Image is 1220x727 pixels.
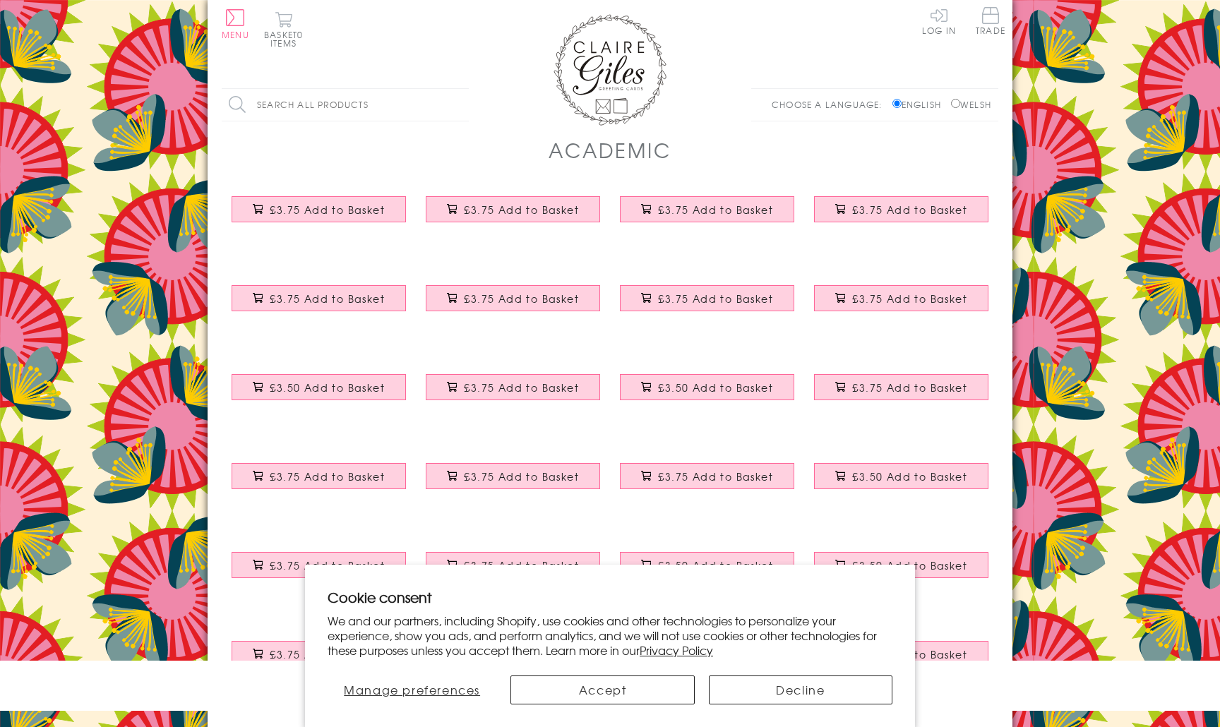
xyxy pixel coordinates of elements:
span: £3.50 Add to Basket [270,380,385,395]
button: £3.75 Add to Basket [814,196,989,222]
button: £3.50 Add to Basket [232,374,407,400]
a: Good Luck Card, Crayons, Good Luck on your First Day at School £3.50 Add to Basket [610,541,804,602]
a: Log In [922,7,956,35]
span: £3.75 Add to Basket [852,292,967,306]
a: Congratulations National Exam Results Card, Star, Embellished with pompoms £3.75 Add to Basket [610,275,804,335]
span: £3.75 Add to Basket [658,292,773,306]
button: £3.50 Add to Basket [620,374,795,400]
h1: Academic [549,136,671,164]
a: Good Luck in Nationals Card, Dots, Embellished with pompoms £3.75 Add to Basket [222,452,416,513]
input: Search all products [222,89,469,121]
button: Manage preferences [328,675,496,704]
button: £3.75 Add to Basket [426,463,601,489]
a: Privacy Policy [640,642,713,659]
span: Trade [976,7,1005,35]
span: £3.75 Add to Basket [658,203,773,217]
button: £3.75 Add to Basket [814,285,989,311]
input: Search [455,89,469,121]
a: Thank You Teacher Card, Trophy, Embellished with a colourful tassel £3.75 Add to Basket [222,186,416,246]
span: £3.75 Add to Basket [464,469,579,483]
button: £3.75 Add to Basket [232,285,407,311]
a: Exam Congratulations Card, Star, fantastic results, Embellished with pompoms £3.75 Add to Basket [222,541,416,602]
button: £3.75 Add to Basket [426,374,601,400]
input: English [892,99,902,108]
a: Exam Good Luck Card, Stars, Embellished with pompoms £3.75 Add to Basket [416,452,610,513]
button: £3.75 Add to Basket [426,552,601,578]
button: £3.75 Add to Basket [814,374,989,400]
a: Good Luck Exams Card, Rainbow, Embellished with a colourful tassel £3.75 Add to Basket [416,363,610,424]
span: Menu [222,28,249,41]
img: Claire Giles Greetings Cards [554,14,666,126]
span: £3.75 Add to Basket [464,292,579,306]
a: Graduation Card, Con-GRAD-ulations, Red block letters, with gold foil £3.50 Add to Basket [804,541,998,602]
button: £3.75 Add to Basket [232,463,407,489]
a: Good Luck in your Finals Card, Dots, Embellished with pompoms £3.75 Add to Basket [804,363,998,424]
button: £3.75 Add to Basket [232,196,407,222]
span: £3.75 Add to Basket [658,469,773,483]
a: Thank you Teacher Card, School, Embellished with pompoms £3.75 Add to Basket [610,186,804,246]
button: £3.50 Add to Basket [814,552,989,578]
button: £3.75 Add to Basket [620,196,795,222]
a: Exam Congratulations Card, Top Banana, Embellished with a colourful tassel £3.75 Add to Basket [416,541,610,602]
span: £3.50 Add to Basket [658,558,773,572]
a: Good Luck Card, Pencil case, First Day of School, Embellished with pompoms £3.75 Add to Basket [804,275,998,335]
span: £3.75 Add to Basket [270,647,385,661]
span: £3.75 Add to Basket [270,292,385,306]
button: £3.75 Add to Basket [426,196,601,222]
h2: Cookie consent [328,587,892,607]
button: Decline [709,675,892,704]
a: Thank You Teaching Assistant Card, Rosette, Embellished with a colourful tassel £3.75 Add to Basket [222,275,416,335]
a: Congratulations Graduation Card, Embellished with a padded star £3.50 Add to Basket [804,452,998,513]
input: Welsh [951,99,960,108]
button: £3.75 Add to Basket [232,552,407,578]
span: £3.50 Add to Basket [658,380,773,395]
label: English [892,98,948,111]
span: £3.50 Add to Basket [852,558,967,572]
button: £3.75 Add to Basket [620,463,795,489]
span: £3.50 Add to Basket [852,469,967,483]
button: £3.75 Add to Basket [426,285,601,311]
a: Trade [976,7,1005,37]
button: £3.75 Add to Basket [232,641,407,667]
button: £3.50 Add to Basket [814,463,989,489]
button: Basket0 items [264,11,303,47]
button: Accept [510,675,694,704]
span: 0 items [270,28,303,49]
span: Manage preferences [344,681,480,698]
button: £3.75 Add to Basket [620,285,795,311]
p: Choose a language: [772,98,890,111]
label: Welsh [951,98,991,111]
button: Menu [222,9,249,39]
a: A Level Good Luck Card, Dotty Circle, Embellished with pompoms £3.75 Add to Basket [610,452,804,513]
a: Thank you Teaching Assistand Card, School, Embellished with pompoms £3.75 Add to Basket [804,186,998,246]
span: £3.75 Add to Basket [464,380,579,395]
span: £3.75 Add to Basket [852,380,967,395]
span: £3.75 Add to Basket [464,558,579,572]
span: £3.75 Add to Basket [270,558,385,572]
p: We and our partners, including Shopify, use cookies and other technologies to personalize your ex... [328,613,892,657]
a: Congratulations Card, Star, GCS(yip)E(eeee) results, Embellished with pompoms £3.75 Add to Basket [222,630,416,691]
a: Congratulations and Good Luck Card, Off to Uni, Embellished with pompoms £3.75 Add to Basket [416,275,610,335]
a: Good Luck on your 1st day of School Card, Pencils, Congratulations £3.50 Add to Basket [222,363,416,424]
span: £3.75 Add to Basket [464,203,579,217]
span: £3.75 Add to Basket [852,203,967,217]
span: £3.75 Add to Basket [270,469,385,483]
a: Exam Good Luck Card, Pink Stars, Embellished with a padded star £3.50 Add to Basket [610,363,804,424]
span: £3.75 Add to Basket [270,203,385,217]
button: £3.50 Add to Basket [620,552,795,578]
a: Thank You Teacher Card, Medal & Books, Embellished with a colourful tassel £3.75 Add to Basket [416,186,610,246]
